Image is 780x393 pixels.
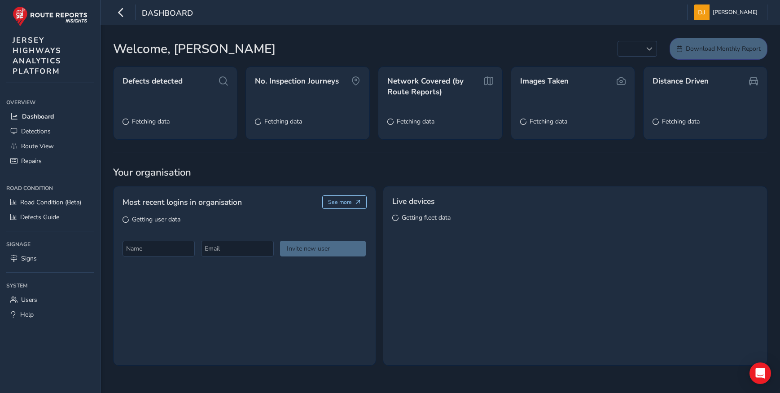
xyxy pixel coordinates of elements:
span: Dashboard [22,112,54,121]
a: Help [6,307,94,322]
span: Network Covered (by Route Reports) [387,76,482,97]
span: JERSEY HIGHWAYS ANALYTICS PLATFORM [13,35,61,76]
span: Live devices [392,195,434,207]
span: Images Taken [520,76,569,87]
span: Dashboard [142,8,193,20]
button: See more [322,195,367,209]
span: Detections [21,127,51,136]
div: System [6,279,94,292]
span: Welcome, [PERSON_NAME] [113,40,276,58]
div: Road Condition [6,181,94,195]
span: Help [20,310,34,319]
div: Overview [6,96,94,109]
span: Road Condition (Beta) [20,198,81,207]
span: Defects detected [123,76,183,87]
span: Your organisation [113,166,767,179]
a: Detections [6,124,94,139]
span: Fetching data [397,117,434,126]
a: Users [6,292,94,307]
button: [PERSON_NAME] [694,4,761,20]
span: Signs [21,254,37,263]
div: Signage [6,238,94,251]
span: No. Inspection Journeys [255,76,339,87]
a: Repairs [6,154,94,168]
span: Fetching data [530,117,567,126]
span: See more [328,199,352,206]
span: Route View [21,142,54,150]
a: Defects Guide [6,210,94,225]
a: Route View [6,139,94,154]
span: Users [21,296,37,304]
span: Fetching data [662,117,700,126]
span: Fetching data [264,117,302,126]
img: diamond-layout [694,4,710,20]
span: Repairs [21,157,42,165]
span: [PERSON_NAME] [713,4,758,20]
span: Defects Guide [20,213,59,221]
img: rr logo [13,6,88,26]
span: Getting fleet data [402,213,451,222]
div: Open Intercom Messenger [749,362,771,384]
a: Dashboard [6,109,94,124]
a: Signs [6,251,94,266]
span: Fetching data [132,117,170,126]
input: Email [201,241,273,256]
a: Road Condition (Beta) [6,195,94,210]
span: Distance Driven [653,76,709,87]
span: Getting user data [132,215,180,224]
input: Name [123,241,195,256]
span: Most recent logins in organisation [123,196,242,208]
